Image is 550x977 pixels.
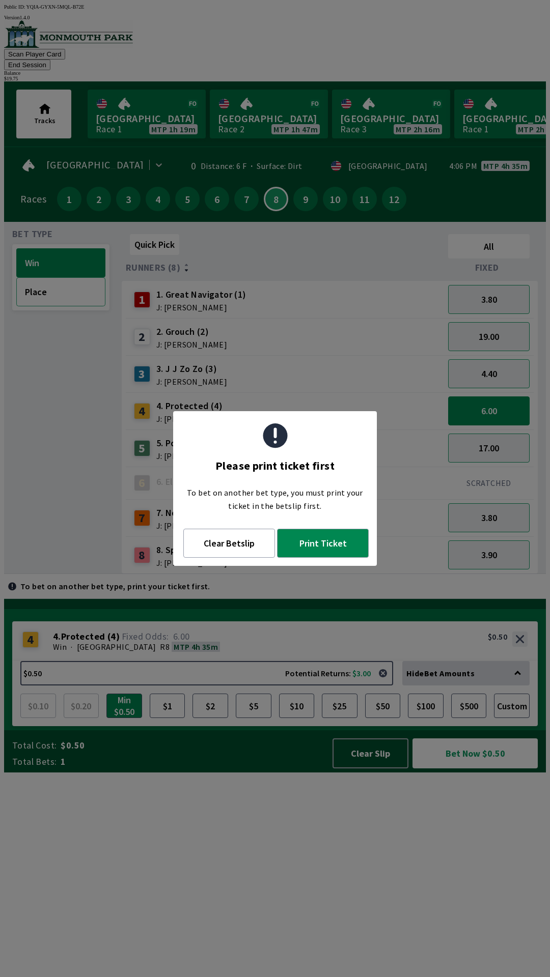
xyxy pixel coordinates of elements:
button: Clear Betslip [183,529,275,558]
div: Please print ticket first [215,453,335,478]
div: To bet on another bet type, you must print your ticket in the betslip first. [173,478,377,521]
span: Print Ticket [290,537,356,549]
button: Print Ticket [277,529,369,558]
span: Clear Betslip [196,537,262,549]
